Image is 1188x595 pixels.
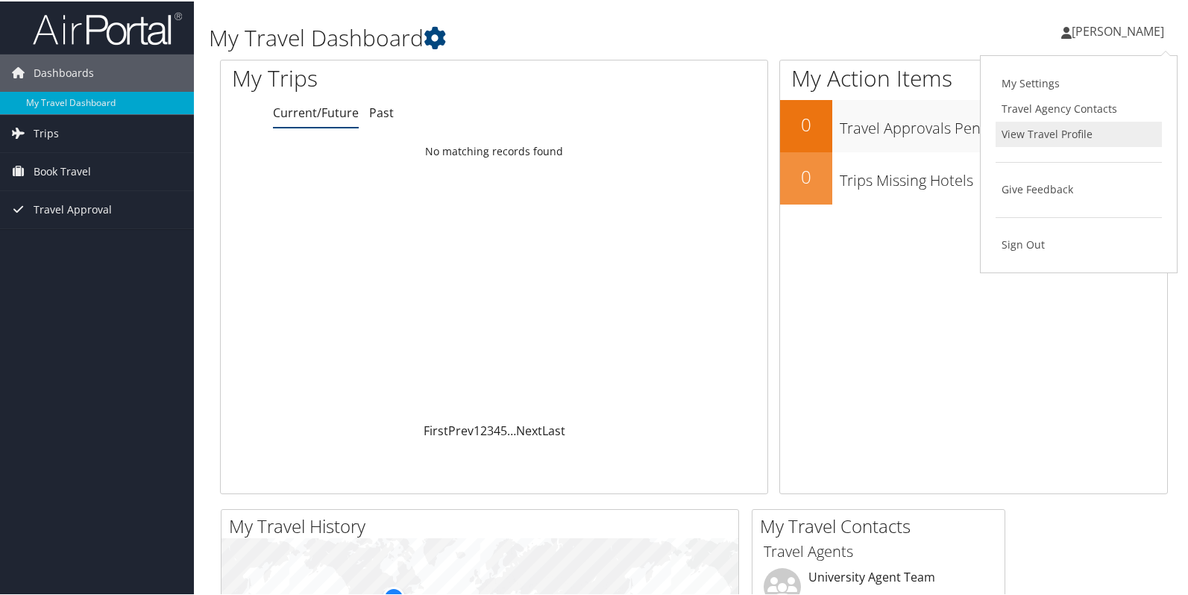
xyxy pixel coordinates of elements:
[996,69,1162,95] a: My Settings
[273,103,359,119] a: Current/Future
[34,190,112,227] span: Travel Approval
[494,421,500,437] a: 4
[487,421,494,437] a: 3
[33,10,182,45] img: airportal-logo.png
[34,53,94,90] span: Dashboards
[221,137,767,163] td: No matching records found
[369,103,394,119] a: Past
[780,61,1167,93] h1: My Action Items
[760,512,1005,538] h2: My Travel Contacts
[229,512,738,538] h2: My Travel History
[516,421,542,437] a: Next
[1072,22,1164,38] span: [PERSON_NAME]
[507,421,516,437] span: …
[780,99,1167,151] a: 0Travel Approvals Pending (Advisor Booked)
[780,163,832,188] h2: 0
[542,421,565,437] a: Last
[996,95,1162,120] a: Travel Agency Contacts
[996,120,1162,146] a: View Travel Profile
[996,231,1162,256] a: Sign Out
[34,113,59,151] span: Trips
[780,110,832,136] h2: 0
[780,151,1167,203] a: 0Trips Missing Hotels
[424,421,448,437] a: First
[996,175,1162,201] a: Give Feedback
[840,161,1167,190] h3: Trips Missing Hotels
[840,109,1167,137] h3: Travel Approvals Pending (Advisor Booked)
[764,540,993,561] h3: Travel Agents
[480,421,487,437] a: 2
[209,21,855,52] h1: My Travel Dashboard
[232,61,529,93] h1: My Trips
[34,152,91,189] span: Book Travel
[500,421,507,437] a: 5
[1061,7,1179,52] a: [PERSON_NAME]
[474,421,480,437] a: 1
[448,421,474,437] a: Prev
